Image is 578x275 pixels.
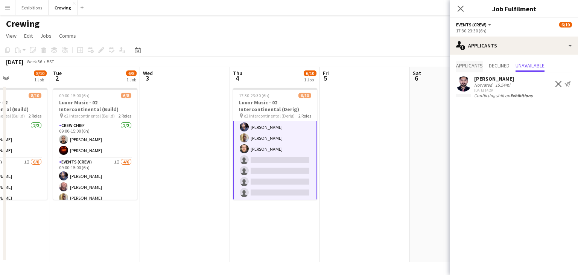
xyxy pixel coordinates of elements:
div: Conflicting shift on [450,93,578,98]
div: [DATE] 14:29 [474,88,514,93]
app-card-role: Crew Chief2/209:00-15:00 (6h)[PERSON_NAME][PERSON_NAME] [53,121,137,158]
span: Jobs [40,32,52,39]
span: 5 [322,74,329,82]
div: 17:30-23:30 (6h) [456,28,572,34]
span: Declined [489,63,510,68]
div: Applicants [450,37,578,55]
h3: Job Fulfilment [450,4,578,14]
button: Exhibitions [15,0,49,15]
app-job-card: 17:30-23:30 (6h)6/10Luxor Music - 02 Intercontinental (Derig) o2 Intercontinental (Derig)2 Roles[... [233,88,317,200]
span: Unavailable [516,63,545,68]
span: 2 [52,74,62,82]
span: Thu [233,70,242,76]
span: Week 36 [25,59,44,64]
span: 4 [232,74,242,82]
h1: Crewing [6,18,40,29]
span: 6/10 [298,93,311,98]
span: 6/10 [559,22,572,27]
app-card-role: Events (Crew)1I1A4/817:30-23:30 (6h)[PERSON_NAME][PERSON_NAME][PERSON_NAME][PERSON_NAME] [233,97,317,201]
span: Edit [24,32,33,39]
div: BST [47,59,54,64]
span: Comms [59,32,76,39]
span: Fri [323,70,329,76]
span: 2 Roles [29,113,41,119]
span: Wed [143,70,153,76]
span: 17:30-23:30 (6h) [239,93,269,98]
div: 1 Job [34,77,46,82]
span: 6/10 [304,70,316,76]
a: Jobs [37,31,55,41]
div: [PERSON_NAME] [474,75,514,82]
a: Edit [21,31,36,41]
span: 6/8 [126,70,137,76]
span: 8/10 [29,93,41,98]
div: 1 Job [126,77,136,82]
a: View [3,31,20,41]
span: 8/10 [34,70,47,76]
span: Sat [413,70,421,76]
app-job-card: 09:00-15:00 (6h)6/8Luxor Music - 02 Intercontinental (Build) o2 Intercontinental (Build)2 RolesCr... [53,88,137,200]
button: Events (Crew) [456,22,493,27]
b: Exhibitions [510,93,532,98]
app-card-role: Events (Crew)1I4/609:00-15:00 (6h)[PERSON_NAME][PERSON_NAME][PERSON_NAME] [53,158,137,238]
span: 6 [412,74,421,82]
a: Comms [56,31,79,41]
h3: Luxor Music - 02 Intercontinental (Build) [53,99,137,113]
span: 3 [142,74,153,82]
div: Not rated [474,82,494,88]
div: 15.54mi [494,82,512,88]
span: 2 Roles [119,113,131,119]
span: o2 Intercontinental (Build) [64,113,115,119]
span: View [6,32,17,39]
button: Crewing [49,0,78,15]
div: 1 Job [304,77,316,82]
span: Tue [53,70,62,76]
span: 09:00-15:00 (6h) [59,93,90,98]
span: Events (Crew) [456,22,487,27]
span: 2 Roles [298,113,311,119]
span: o2 Intercontinental (Derig) [244,113,295,119]
div: [DATE] [6,58,23,66]
h3: Luxor Music - 02 Intercontinental (Derig) [233,99,317,113]
span: 6/8 [121,93,131,98]
span: Applicants [456,63,483,68]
